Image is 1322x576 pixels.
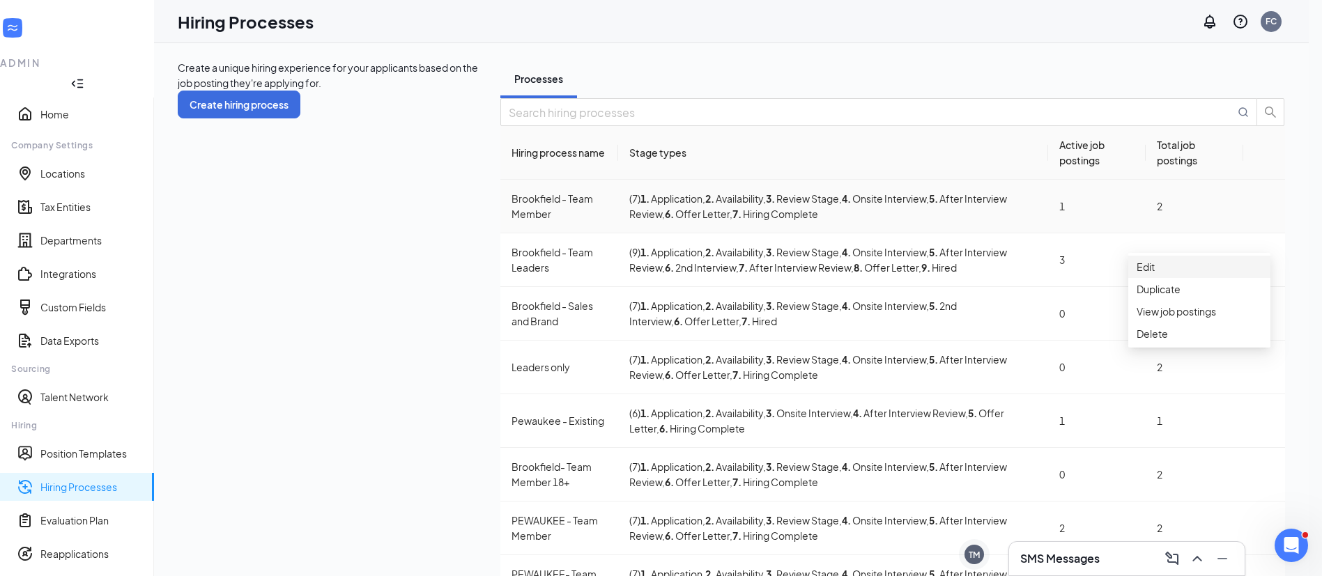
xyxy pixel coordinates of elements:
[968,407,977,419] b: 5 .
[1238,107,1249,118] svg: MagnifyingGlass
[512,298,607,329] div: Brookfield - Sales and Brand
[763,192,839,205] span: , Review Stage
[662,261,736,274] span: , 2nd Interview
[1186,547,1208,570] button: ChevronUp
[702,299,763,312] span: , Availability
[640,460,650,473] b: 1 .
[1164,550,1181,567] svg: ComposeMessage
[509,104,1235,121] input: Search hiring processes
[40,480,143,494] a: Hiring Processes
[763,299,839,312] span: , Review Stage
[662,476,730,488] span: , Offer Letter
[640,353,650,366] b: 1 .
[40,233,143,247] a: Departments
[705,353,714,366] b: 2 .
[1157,199,1232,214] div: 2
[766,299,775,312] b: 3 .
[702,460,763,473] span: , Availability
[640,514,702,527] span: Application
[705,407,714,419] b: 2 .
[1059,307,1065,320] span: 0
[629,460,640,473] span: ( 7 )
[705,514,714,527] b: 2 .
[766,514,775,527] b: 3 .
[618,126,1048,180] th: Stage types
[11,419,142,431] div: Hiring
[730,368,818,381] span: , Hiring Complete
[1275,529,1308,562] iframe: Intercom live chat
[921,261,930,274] b: 9 .
[763,246,839,258] span: , Review Stage
[665,261,674,274] b: 6 .
[1157,359,1232,375] div: 2
[929,353,938,366] b: 5 .
[512,244,607,275] div: Brookfield - Team Leaders
[659,422,668,435] b: 6 .
[763,407,850,419] span: , Onsite Interview
[730,476,818,488] span: , Hiring Complete
[839,192,926,205] span: , Onsite Interview
[739,315,777,327] span: , Hired
[702,514,763,527] span: , Availability
[839,460,926,473] span: , Onsite Interview
[40,446,143,460] a: Position Templates
[1257,106,1284,118] span: search
[1266,15,1277,27] div: FC
[1137,283,1181,295] span: Duplicate
[853,407,862,419] b: 4 .
[766,460,775,473] b: 3 .
[640,246,702,258] span: Application
[512,146,605,159] span: Hiring process name
[839,353,926,366] span: , Onsite Interview
[766,246,775,258] b: 3 .
[766,353,775,366] b: 3 .
[741,315,751,327] b: 7 .
[732,208,741,220] b: 7 .
[178,91,300,118] button: Create hiring process
[702,407,763,419] span: , Availability
[629,514,640,527] span: ( 7 )
[629,299,640,312] span: ( 7 )
[929,514,938,527] b: 5 .
[629,192,640,205] span: ( 7 )
[665,208,674,220] b: 6 .
[512,359,607,375] div: Leaders only
[40,390,143,404] a: Talent Network
[629,246,640,258] span: ( 9 )
[671,315,739,327] span: , Offer Letter
[929,460,938,473] b: 5 .
[640,407,702,419] span: Application
[70,77,84,91] svg: Collapse
[640,460,702,473] span: Application
[662,208,730,220] span: , Offer Letter
[40,107,143,121] a: Home
[640,246,650,258] b: 1 .
[842,460,851,473] b: 4 .
[766,407,775,419] b: 3 .
[1157,413,1232,428] div: 1
[1157,467,1232,482] div: 2
[732,529,741,542] b: 7 .
[629,407,640,419] span: ( 6 )
[1146,126,1243,180] th: Total job postings
[512,191,607,221] div: Brookfield - Team Member
[665,476,674,488] b: 6 .
[854,261,863,274] b: 8 .
[40,300,143,314] a: Custom Fields
[732,476,741,488] b: 7 .
[6,21,20,35] svg: WorkstreamLogo
[40,513,143,527] a: Evaluation Plan
[929,192,938,205] b: 5 .
[736,261,851,274] span: , After Interview Review
[1189,550,1206,567] svg: ChevronUp
[851,261,919,274] span: , Offer Letter
[1059,414,1065,427] span: 1
[640,299,702,312] span: Application
[842,246,851,258] b: 4 .
[656,422,745,435] span: , Hiring Complete
[640,192,650,205] b: 1 .
[1211,547,1233,570] button: Minimize
[705,246,714,258] b: 2 .
[665,529,674,542] b: 6 .
[640,353,702,366] span: Application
